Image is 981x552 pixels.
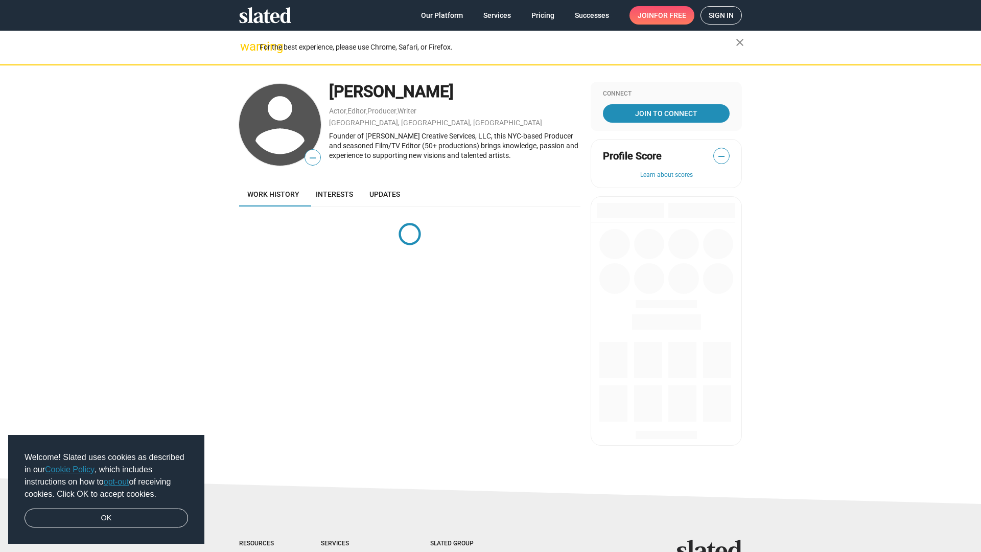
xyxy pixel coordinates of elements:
span: Interests [316,190,353,198]
mat-icon: close [734,36,746,49]
span: Profile Score [603,149,662,163]
a: Cookie Policy [45,465,95,474]
div: Services [321,540,389,548]
span: Work history [247,190,299,198]
span: — [714,150,729,163]
span: Successes [575,6,609,25]
div: cookieconsent [8,435,204,544]
div: For the best experience, please use Chrome, Safari, or Firefox. [260,40,736,54]
span: Sign in [709,7,734,24]
span: — [305,151,320,165]
mat-icon: warning [240,40,252,53]
a: Writer [398,107,416,115]
div: [PERSON_NAME] [329,81,580,103]
span: Welcome! Slated uses cookies as described in our , which includes instructions on how to of recei... [25,451,188,500]
a: Our Platform [413,6,471,25]
span: Updates [369,190,400,198]
span: , [346,109,347,114]
button: Learn about scores [603,171,730,179]
div: Resources [239,540,280,548]
span: Our Platform [421,6,463,25]
a: opt-out [104,477,129,486]
span: , [396,109,398,114]
div: Connect [603,90,730,98]
span: Services [483,6,511,25]
span: Join [638,6,686,25]
a: Successes [567,6,617,25]
a: Actor [329,107,346,115]
a: Joinfor free [629,6,694,25]
a: Editor [347,107,366,115]
a: [GEOGRAPHIC_DATA], [GEOGRAPHIC_DATA], [GEOGRAPHIC_DATA] [329,119,542,127]
span: for free [654,6,686,25]
a: Work history [239,182,308,206]
a: Pricing [523,6,563,25]
a: Sign in [700,6,742,25]
a: Interests [308,182,361,206]
span: Pricing [531,6,554,25]
span: Join To Connect [605,104,728,123]
a: Updates [361,182,408,206]
div: Founder of [PERSON_NAME] Creative Services, LLC, this NYC-based Producer and seasoned Film/TV Edi... [329,131,580,160]
a: dismiss cookie message [25,509,188,528]
a: Producer [367,107,396,115]
div: Slated Group [430,540,500,548]
span: , [366,109,367,114]
a: Join To Connect [603,104,730,123]
a: Services [475,6,519,25]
